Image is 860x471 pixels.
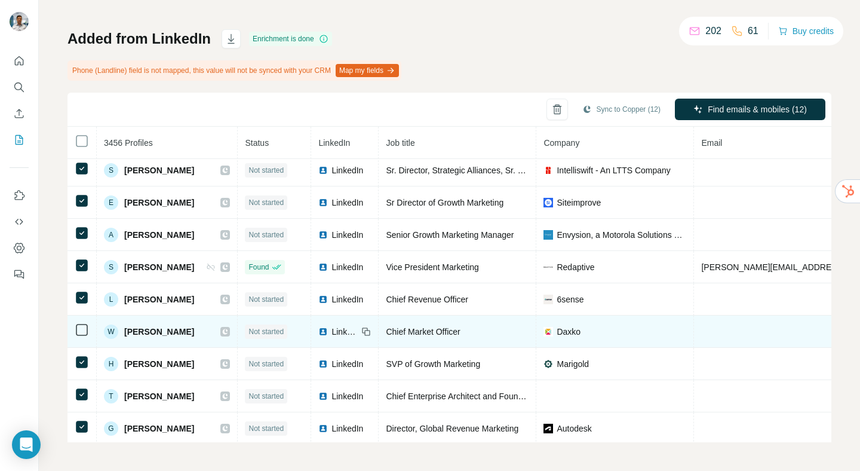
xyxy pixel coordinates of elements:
[557,293,583,305] span: 6sense
[705,24,721,38] p: 202
[386,424,518,433] span: Director, Global Revenue Marketing
[124,358,194,370] span: [PERSON_NAME]
[318,198,328,207] img: LinkedIn logo
[248,197,284,208] span: Not started
[701,138,722,148] span: Email
[543,295,553,304] img: company-logo
[386,359,480,369] span: SVP of Growth Marketing
[104,195,118,210] div: E
[331,358,363,370] span: LinkedIn
[104,325,118,339] div: W
[543,166,553,175] img: company-logo
[708,103,807,115] span: Find emails & mobiles (12)
[386,166,662,175] span: Sr. Director, Strategic Alliances, Sr. Director, Diversity, Equity and Inclusion
[557,423,591,435] span: Autodesk
[748,24,758,38] p: 61
[543,230,553,240] img: company-logo
[336,64,399,77] button: Map my fields
[104,260,118,274] div: S
[10,103,29,124] button: Enrich CSV
[331,390,363,402] span: LinkedIn
[331,261,363,273] span: LinkedIn
[557,197,601,209] span: Siteimprove
[543,424,553,433] img: company-logo
[386,392,530,401] span: Chief Enterprise Architect and Founder
[10,129,29,151] button: My lists
[248,230,284,240] span: Not started
[557,326,580,338] span: Daxko
[104,389,118,403] div: T
[574,100,669,118] button: Sync to Copper (12)
[10,211,29,233] button: Use Surfe API
[543,198,553,207] img: company-logo
[124,261,194,273] span: [PERSON_NAME]
[104,292,118,307] div: L
[67,29,211,48] h1: Added from LinkedIn
[557,164,670,176] span: Intelliswift - An LTTS Company
[248,294,284,305] span: Not started
[248,391,284,402] span: Not started
[543,262,553,272] img: company-logo
[557,261,594,273] span: Redaptive
[124,293,194,305] span: [PERSON_NAME]
[10,185,29,206] button: Use Surfe on LinkedIn
[124,326,194,338] span: [PERSON_NAME]
[249,32,332,46] div: Enrichment is done
[543,327,553,337] img: company-logo
[318,295,328,304] img: LinkedIn logo
[557,358,589,370] span: Marigold
[124,423,194,435] span: [PERSON_NAME]
[778,23,834,39] button: Buy credits
[10,77,29,98] button: Search
[248,262,269,273] span: Found
[331,164,363,176] span: LinkedIn
[675,99,825,120] button: Find emails & mobiles (12)
[386,295,468,304] span: Chief Revenue Officer
[124,164,194,176] span: [PERSON_NAME]
[104,421,118,436] div: G
[331,423,363,435] span: LinkedIn
[318,230,328,240] img: LinkedIn logo
[104,228,118,242] div: A
[386,262,478,272] span: Vice President Marketing
[245,138,269,148] span: Status
[557,229,686,241] span: Envysion, a Motorola Solutions Company
[318,424,328,433] img: LinkedIn logo
[124,197,194,209] span: [PERSON_NAME]
[104,138,153,148] span: 3456 Profiles
[331,326,358,338] span: LinkedIn
[67,60,401,81] div: Phone (Landline) field is not mapped, this value will not be synced with your CRM
[10,237,29,259] button: Dashboard
[318,359,328,369] img: LinkedIn logo
[104,357,118,371] div: H
[318,327,328,337] img: LinkedIn logo
[124,229,194,241] span: [PERSON_NAME]
[248,326,284,337] span: Not started
[386,138,414,148] span: Job title
[10,264,29,285] button: Feedback
[248,359,284,369] span: Not started
[10,50,29,72] button: Quick start
[386,230,514,240] span: Senior Growth Marketing Manager
[248,423,284,434] span: Not started
[318,138,350,148] span: LinkedIn
[543,138,579,148] span: Company
[124,390,194,402] span: [PERSON_NAME]
[386,198,503,207] span: Sr Director of Growth Marketing
[12,430,41,459] div: Open Intercom Messenger
[318,166,328,175] img: LinkedIn logo
[331,229,363,241] span: LinkedIn
[248,165,284,176] span: Not started
[318,262,328,272] img: LinkedIn logo
[543,359,553,369] img: company-logo
[10,12,29,31] img: Avatar
[104,163,118,178] div: S
[386,327,460,337] span: Chief Market Officer
[331,197,363,209] span: LinkedIn
[331,293,363,305] span: LinkedIn
[318,392,328,401] img: LinkedIn logo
